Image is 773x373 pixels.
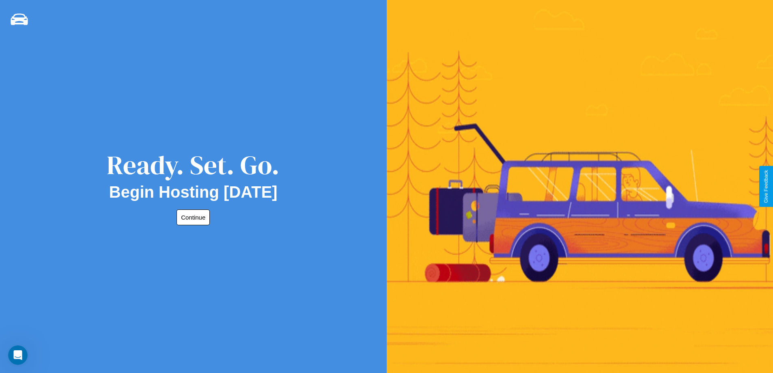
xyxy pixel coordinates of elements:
iframe: Intercom live chat [8,345,28,365]
div: Ready. Set. Go. [107,147,280,183]
div: Give Feedback [763,170,769,203]
h2: Begin Hosting [DATE] [109,183,278,201]
button: Continue [177,209,210,225]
